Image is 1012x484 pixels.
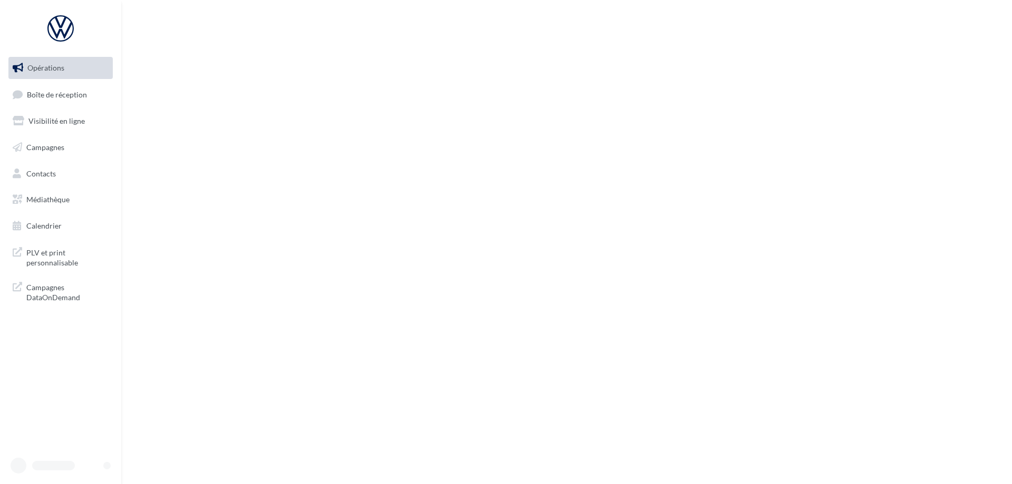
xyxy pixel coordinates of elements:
a: Campagnes [6,136,115,159]
span: Calendrier [26,221,62,230]
a: Opérations [6,57,115,79]
span: Boîte de réception [27,90,87,98]
span: PLV et print personnalisable [26,245,109,268]
span: Campagnes [26,143,64,152]
a: Campagnes DataOnDemand [6,276,115,307]
a: Boîte de réception [6,83,115,106]
span: Campagnes DataOnDemand [26,280,109,303]
span: Opérations [27,63,64,72]
span: Visibilité en ligne [28,116,85,125]
a: Calendrier [6,215,115,237]
a: PLV et print personnalisable [6,241,115,272]
a: Contacts [6,163,115,185]
a: Visibilité en ligne [6,110,115,132]
span: Contacts [26,169,56,177]
span: Médiathèque [26,195,70,204]
a: Médiathèque [6,189,115,211]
